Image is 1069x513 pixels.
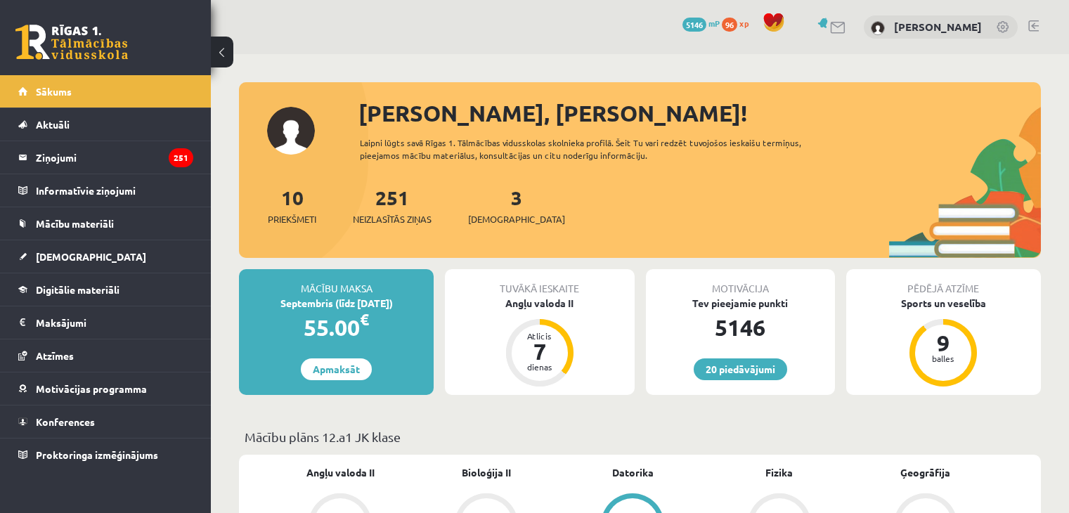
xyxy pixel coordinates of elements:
legend: Maksājumi [36,306,193,339]
span: mP [708,18,720,29]
div: Septembris (līdz [DATE]) [239,296,434,311]
a: Bioloģija II [462,465,511,480]
span: Atzīmes [36,349,74,362]
div: 5146 [646,311,835,344]
span: 96 [722,18,737,32]
div: Pēdējā atzīme [846,269,1041,296]
a: Aktuāli [18,108,193,141]
div: Tuvākā ieskaite [445,269,634,296]
div: Angļu valoda II [445,296,634,311]
div: balles [922,354,964,363]
div: Tev pieejamie punkti [646,296,835,311]
div: [PERSON_NAME], [PERSON_NAME]! [358,96,1041,130]
legend: Informatīvie ziņojumi [36,174,193,207]
span: Aktuāli [36,118,70,131]
a: Datorika [612,465,654,480]
div: 7 [519,340,561,363]
a: Angļu valoda II Atlicis 7 dienas [445,296,634,389]
a: 3[DEMOGRAPHIC_DATA] [468,185,565,226]
span: Konferences [36,415,95,428]
span: xp [739,18,749,29]
a: Informatīvie ziņojumi [18,174,193,207]
legend: Ziņojumi [36,141,193,174]
div: 9 [922,332,964,354]
a: [DEMOGRAPHIC_DATA] [18,240,193,273]
div: Mācību maksa [239,269,434,296]
span: Proktoringa izmēģinājums [36,448,158,461]
a: Atzīmes [18,339,193,372]
p: Mācību plāns 12.a1 JK klase [245,427,1035,446]
a: 10Priekšmeti [268,185,316,226]
a: Motivācijas programma [18,372,193,405]
a: Mācību materiāli [18,207,193,240]
div: Atlicis [519,332,561,340]
div: Laipni lūgts savā Rīgas 1. Tālmācības vidusskolas skolnieka profilā. Šeit Tu vari redzēt tuvojošo... [360,136,841,162]
span: 5146 [682,18,706,32]
a: 251Neizlasītās ziņas [353,185,432,226]
div: Sports un veselība [846,296,1041,311]
a: Sports un veselība 9 balles [846,296,1041,389]
a: Sākums [18,75,193,108]
div: Motivācija [646,269,835,296]
a: Proktoringa izmēģinājums [18,439,193,471]
span: Sākums [36,85,72,98]
a: Ģeogrāfija [900,465,950,480]
a: Konferences [18,405,193,438]
a: Rīgas 1. Tālmācības vidusskola [15,25,128,60]
a: Angļu valoda II [306,465,375,480]
span: Neizlasītās ziņas [353,212,432,226]
a: Maksājumi [18,306,193,339]
span: Motivācijas programma [36,382,147,395]
div: 55.00 [239,311,434,344]
a: Apmaksāt [301,358,372,380]
a: Fizika [765,465,793,480]
a: [PERSON_NAME] [894,20,982,34]
a: Ziņojumi251 [18,141,193,174]
a: 96 xp [722,18,756,29]
span: Priekšmeti [268,212,316,226]
img: Daniels Birziņš [871,21,885,35]
span: Mācību materiāli [36,217,114,230]
a: 5146 mP [682,18,720,29]
i: 251 [169,148,193,167]
span: [DEMOGRAPHIC_DATA] [36,250,146,263]
div: dienas [519,363,561,371]
span: € [360,309,369,330]
a: Digitālie materiāli [18,273,193,306]
a: 20 piedāvājumi [694,358,787,380]
span: Digitālie materiāli [36,283,119,296]
span: [DEMOGRAPHIC_DATA] [468,212,565,226]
